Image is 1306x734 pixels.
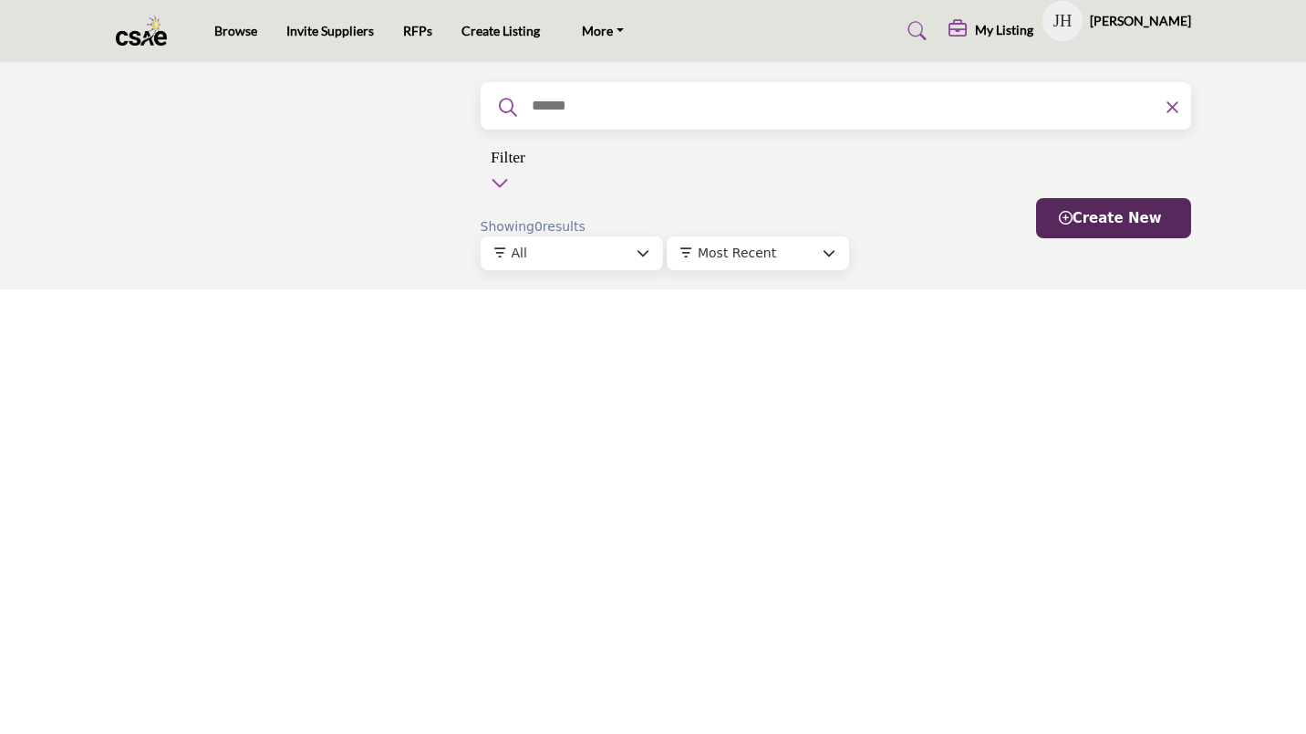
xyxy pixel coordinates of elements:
[534,219,543,234] span: 0
[975,22,1033,38] h5: My Listing
[491,148,525,167] h5: Filter
[481,217,1191,236] div: Showing results
[1059,210,1162,226] span: Create New
[403,23,432,38] a: RFPs
[461,23,540,38] a: Create Listing
[214,23,257,38] a: Browse
[948,20,1033,42] div: My Listing
[1042,1,1083,41] button: Show hide supplier dropdown
[698,246,776,260] span: Most Recent
[512,246,527,260] span: All
[569,18,637,44] a: More
[1036,198,1191,239] button: Create New
[116,16,177,46] img: site Logo
[286,23,374,38] a: Invite Suppliers
[481,142,536,198] button: Filter
[890,16,938,46] a: Search
[1090,12,1191,30] h5: [PERSON_NAME]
